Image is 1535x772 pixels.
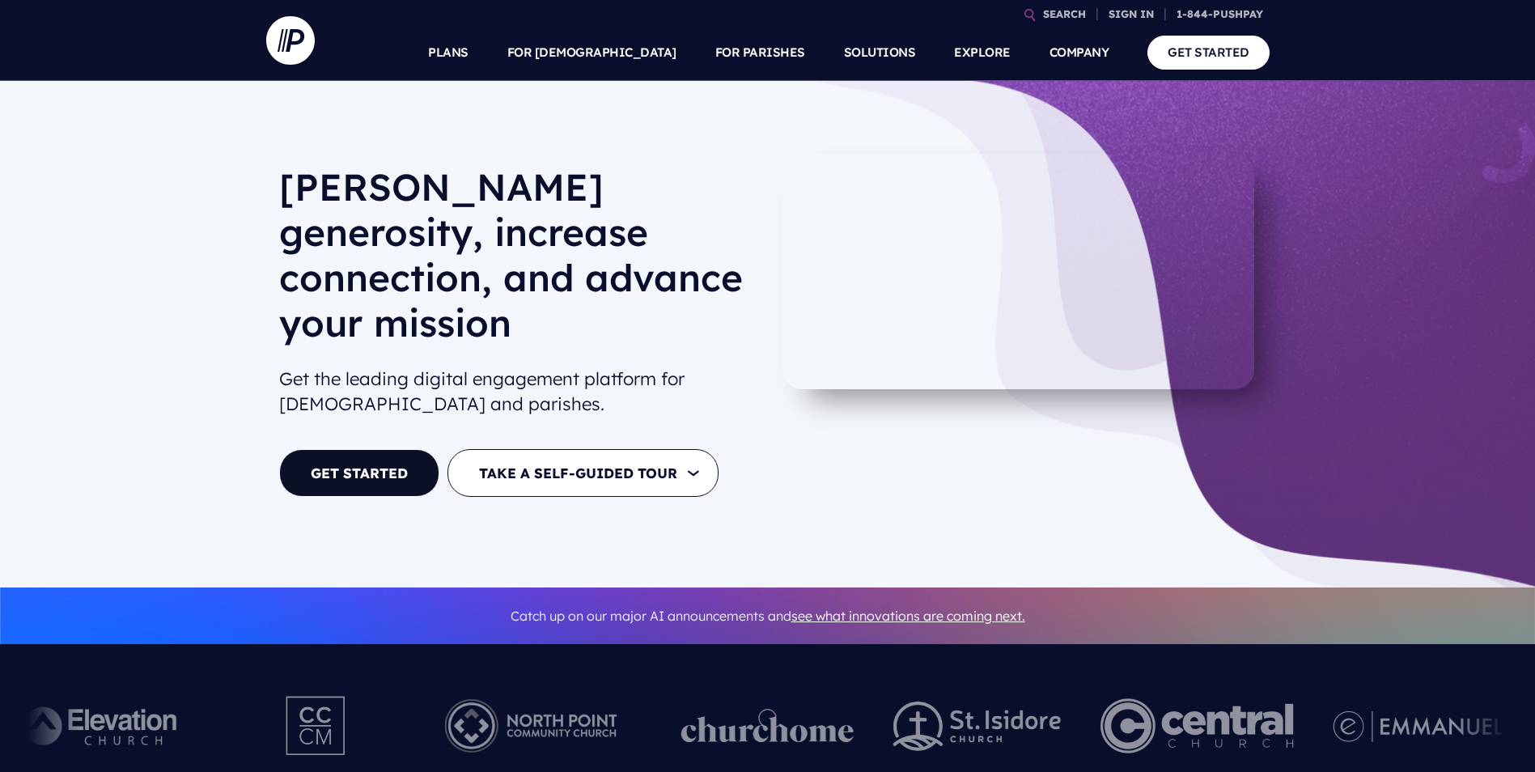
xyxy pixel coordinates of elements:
[279,598,1257,634] p: Catch up on our major AI announcements and
[844,24,916,81] a: SOLUTIONS
[507,24,676,81] a: FOR [DEMOGRAPHIC_DATA]
[420,681,642,770] img: Pushpay_Logo__NorthPoint
[893,702,1062,751] img: pp_logos_2
[715,24,805,81] a: FOR PARISHES
[279,360,755,423] h2: Get the leading digital engagement platform for [DEMOGRAPHIC_DATA] and parishes.
[681,709,854,743] img: pp_logos_1
[279,164,755,358] h1: [PERSON_NAME] generosity, increase connection, and advance your mission
[428,24,469,81] a: PLANS
[791,608,1025,624] a: see what innovations are coming next.
[954,24,1011,81] a: EXPLORE
[1049,24,1109,81] a: COMPANY
[279,449,439,497] a: GET STARTED
[252,681,380,770] img: Pushpay_Logo__CCM
[1100,681,1294,770] img: Central Church Henderson NV
[447,449,719,497] button: TAKE A SELF-GUIDED TOUR
[1147,36,1270,69] a: GET STARTED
